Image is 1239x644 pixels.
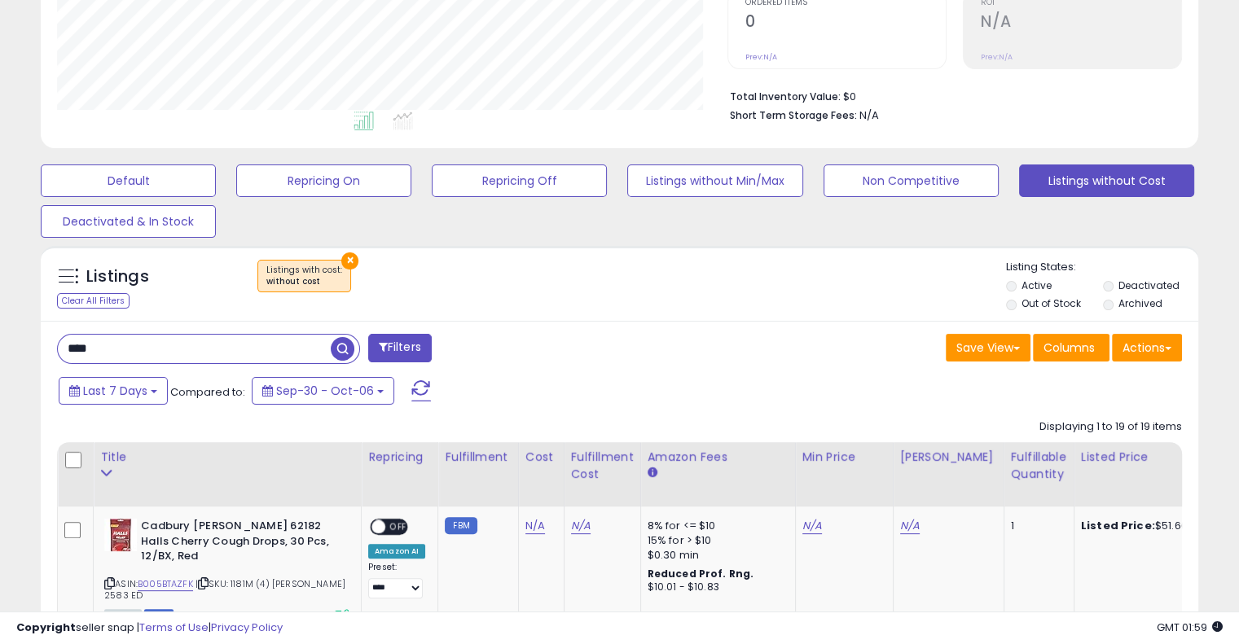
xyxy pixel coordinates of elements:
[368,544,425,559] div: Amazon AI
[385,520,411,534] span: OFF
[445,449,511,466] div: Fulfillment
[946,334,1030,361] button: Save View
[859,107,879,123] span: N/A
[571,449,634,483] div: Fulfillment Cost
[41,164,216,197] button: Default
[730,108,857,122] b: Short Term Storage Fees:
[1033,334,1109,361] button: Columns
[1011,449,1067,483] div: Fulfillable Quantity
[16,620,76,635] strong: Copyright
[138,577,193,591] a: B005BTAZFK
[1081,518,1155,533] b: Listed Price:
[525,518,545,534] a: N/A
[1157,620,1223,635] span: 2025-10-14 01:59 GMT
[525,449,557,466] div: Cost
[1112,334,1182,361] button: Actions
[981,12,1181,34] h2: N/A
[900,518,920,534] a: N/A
[104,519,349,621] div: ASIN:
[266,264,342,288] span: Listings with cost :
[1006,260,1198,275] p: Listing States:
[16,620,283,636] div: seller snap | |
[1039,419,1182,435] div: Displaying 1 to 19 of 19 items
[648,519,783,533] div: 8% for <= $10
[432,164,607,197] button: Repricing Off
[1081,449,1222,466] div: Listed Price
[745,52,777,62] small: Prev: N/A
[104,609,142,623] span: All listings currently available for purchase on Amazon
[139,620,209,635] a: Terms of Use
[745,12,946,34] h2: 0
[445,517,477,534] small: FBM
[1022,296,1081,310] label: Out of Stock
[341,252,358,269] button: ×
[1043,340,1095,356] span: Columns
[170,384,245,400] span: Compared to:
[1011,519,1061,533] div: 1
[648,548,783,563] div: $0.30 min
[368,334,432,362] button: Filters
[730,85,1170,105] li: $0
[86,265,149,288] h5: Listings
[141,519,339,568] b: Cadbury [PERSON_NAME] 62182 Halls Cherry Cough Drops, 30 Pcs, 12/BX, Red
[57,293,130,309] div: Clear All Filters
[802,449,886,466] div: Min Price
[252,377,394,405] button: Sep-30 - Oct-06
[648,449,789,466] div: Amazon Fees
[236,164,411,197] button: Repricing On
[368,562,425,598] div: Preset:
[1118,296,1162,310] label: Archived
[627,164,802,197] button: Listings without Min/Max
[368,449,431,466] div: Repricing
[981,52,1013,62] small: Prev: N/A
[100,449,354,466] div: Title
[648,466,657,480] small: Amazon Fees.
[1022,278,1052,292] label: Active
[1118,278,1179,292] label: Deactivated
[1081,519,1216,533] div: $51.66
[144,609,174,623] span: FBM
[571,518,591,534] a: N/A
[900,449,997,466] div: [PERSON_NAME]
[83,383,147,399] span: Last 7 Days
[730,90,841,103] b: Total Inventory Value:
[276,383,374,399] span: Sep-30 - Oct-06
[104,519,137,551] img: 41EQpBdE7eL._SL40_.jpg
[211,620,283,635] a: Privacy Policy
[802,518,822,534] a: N/A
[648,533,783,548] div: 15% for > $10
[648,567,754,580] b: Reduced Prof. Rng.
[1019,164,1194,197] button: Listings without Cost
[266,276,342,287] div: without cost
[104,577,345,602] span: | SKU: 1181M (4) [PERSON_NAME] 2583 ED
[824,164,999,197] button: Non Competitive
[648,580,783,594] div: $10.01 - $10.83
[59,377,168,405] button: Last 7 Days
[41,205,216,238] button: Deactivated & In Stock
